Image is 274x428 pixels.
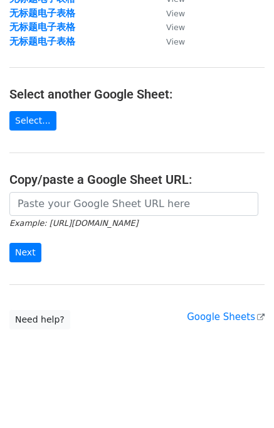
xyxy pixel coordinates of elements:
[154,8,185,19] a: View
[9,192,258,216] input: Paste your Google Sheet URL here
[9,36,75,47] a: 无标题电子表格
[9,21,75,33] a: 无标题电子表格
[154,21,185,33] a: View
[9,172,265,187] h4: Copy/paste a Google Sheet URL:
[9,8,75,19] a: 无标题电子表格
[9,111,56,131] a: Select...
[166,9,185,18] small: View
[9,87,265,102] h4: Select another Google Sheet:
[9,218,138,228] small: Example: [URL][DOMAIN_NAME]
[187,311,265,323] a: Google Sheets
[166,23,185,32] small: View
[211,368,274,428] iframe: Chat Widget
[9,243,41,262] input: Next
[154,36,185,47] a: View
[9,310,70,329] a: Need help?
[166,37,185,46] small: View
